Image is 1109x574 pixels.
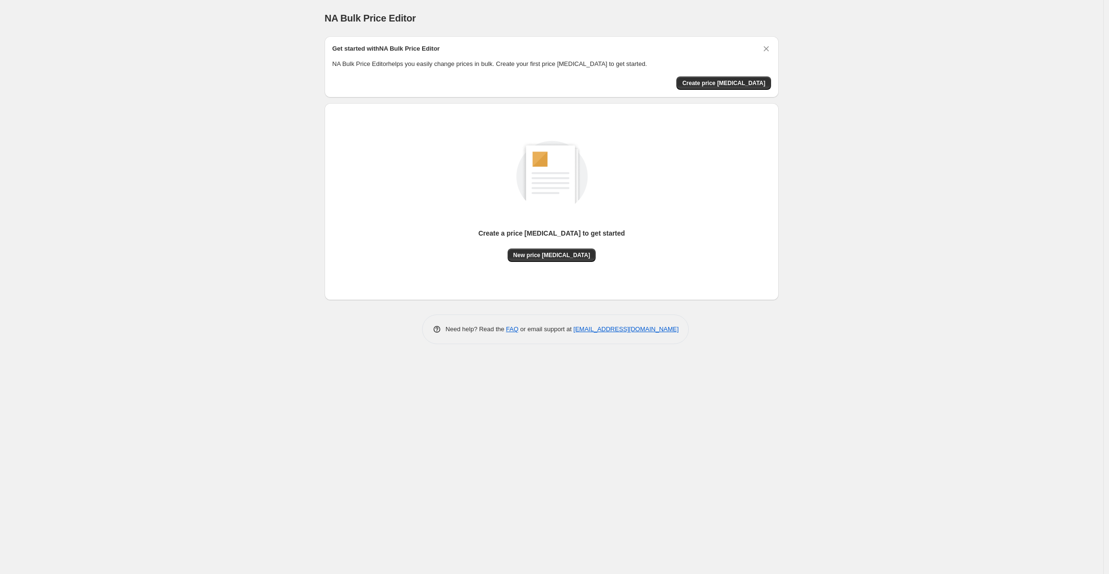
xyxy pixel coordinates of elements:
[519,325,574,333] span: or email support at
[676,76,771,90] button: Create price change job
[761,44,771,54] button: Dismiss card
[325,13,416,23] span: NA Bulk Price Editor
[478,228,625,238] p: Create a price [MEDICAL_DATA] to get started
[508,249,596,262] button: New price [MEDICAL_DATA]
[446,325,506,333] span: Need help? Read the
[332,44,440,54] h2: Get started with NA Bulk Price Editor
[682,79,765,87] span: Create price [MEDICAL_DATA]
[513,251,590,259] span: New price [MEDICAL_DATA]
[574,325,679,333] a: [EMAIL_ADDRESS][DOMAIN_NAME]
[332,59,771,69] p: NA Bulk Price Editor helps you easily change prices in bulk. Create your first price [MEDICAL_DAT...
[506,325,519,333] a: FAQ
